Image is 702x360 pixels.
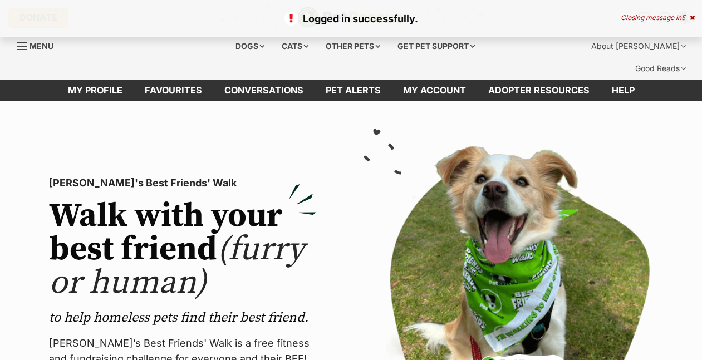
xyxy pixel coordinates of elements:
a: conversations [213,80,315,101]
a: Pet alerts [315,80,392,101]
div: Get pet support [390,35,483,57]
a: Adopter resources [477,80,601,101]
a: My profile [57,80,134,101]
span: (furry or human) [49,229,305,304]
a: Help [601,80,646,101]
p: [PERSON_NAME]'s Best Friends' Walk [49,175,316,191]
div: Good Reads [627,57,694,80]
h2: Walk with your best friend [49,200,316,300]
div: About [PERSON_NAME] [583,35,694,57]
a: Favourites [134,80,213,101]
div: Cats [274,35,316,57]
div: Other pets [318,35,388,57]
a: My account [392,80,477,101]
p: to help homeless pets find their best friend. [49,309,316,327]
a: Menu [17,35,61,55]
span: Menu [30,41,53,51]
div: Dogs [228,35,272,57]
